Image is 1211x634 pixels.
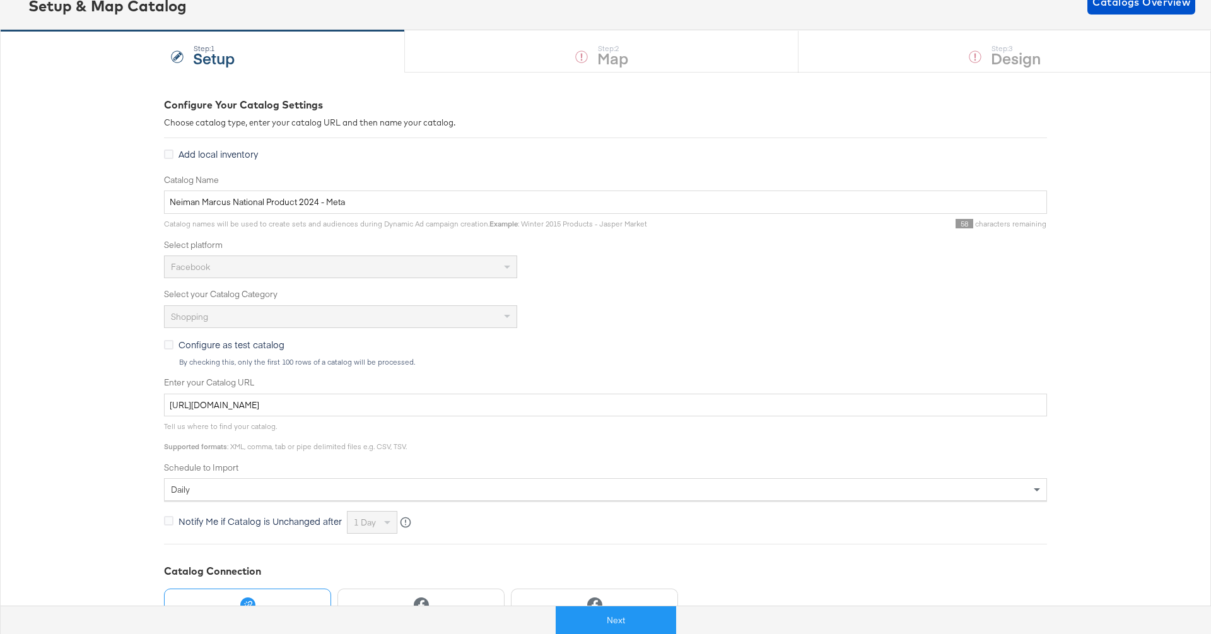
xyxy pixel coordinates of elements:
[164,394,1047,417] input: Enter Catalog URL, e.g. http://www.example.com/products.xml
[164,191,1047,214] input: Name your catalog e.g. My Dynamic Product Catalog
[164,462,1047,474] label: Schedule to Import
[164,117,1047,129] div: Choose catalog type, enter your catalog URL and then name your catalog.
[193,44,235,53] div: Step: 1
[178,358,1047,367] div: By checking this, only the first 100 rows of a catalog will be processed.
[178,338,284,351] span: Configure as test catalog
[164,421,407,451] span: Tell us where to find your catalog. : XML, comma, tab or pipe delimited files e.g. CSV, TSV.
[164,377,1047,389] label: Enter your Catalog URL
[164,442,227,451] strong: Supported formats
[164,564,1047,578] div: Catalog Connection
[489,219,518,228] strong: Example
[647,219,1047,229] div: characters remaining
[164,239,1047,251] label: Select platform
[956,219,973,228] span: 58
[193,47,235,68] strong: Setup
[171,261,210,273] span: Facebook
[164,288,1047,300] label: Select your Catalog Category
[178,148,258,160] span: Add local inventory
[171,311,208,322] span: Shopping
[164,98,1047,112] div: Configure Your Catalog Settings
[354,517,376,528] span: 1 day
[178,515,342,527] span: Notify Me if Catalog is Unchanged after
[164,174,1047,186] label: Catalog Name
[164,219,647,228] span: Catalog names will be used to create sets and audiences during Dynamic Ad campaign creation. : Wi...
[171,484,190,495] span: daily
